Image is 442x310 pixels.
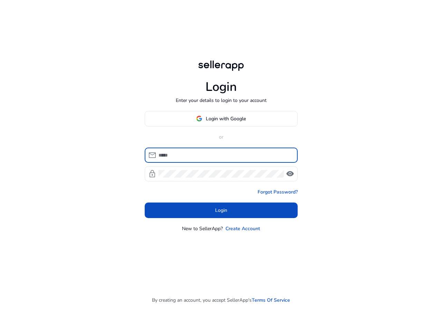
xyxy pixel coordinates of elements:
a: Forgot Password? [258,188,298,196]
a: Terms Of Service [252,297,290,304]
a: Create Account [225,225,260,232]
img: google-logo.svg [196,115,202,122]
span: visibility [286,170,294,178]
p: Enter your details to login to your account [176,97,267,104]
button: Login with Google [145,111,298,126]
span: mail [148,151,156,159]
h1: Login [205,79,237,94]
p: or [145,133,298,141]
span: Login [215,207,227,214]
button: Login [145,203,298,218]
span: Login with Google [206,115,246,122]
span: lock [148,170,156,178]
p: New to SellerApp? [182,225,223,232]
